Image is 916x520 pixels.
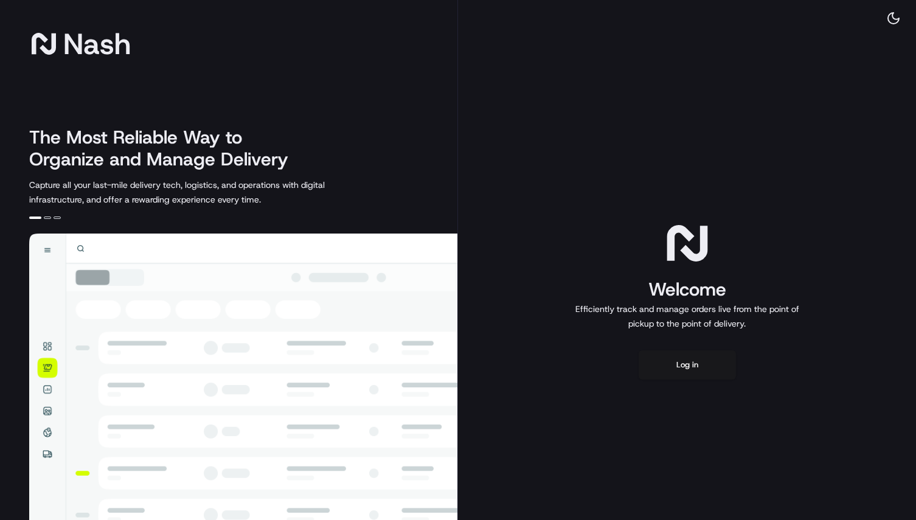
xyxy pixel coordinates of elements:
p: Capture all your last-mile delivery tech, logistics, and operations with digital infrastructure, ... [29,178,380,207]
h1: Welcome [571,277,804,302]
button: Log in [639,350,736,380]
h2: The Most Reliable Way to Organize and Manage Delivery [29,127,302,170]
p: Efficiently track and manage orders live from the point of pickup to the point of delivery. [571,302,804,331]
span: Nash [63,32,131,56]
